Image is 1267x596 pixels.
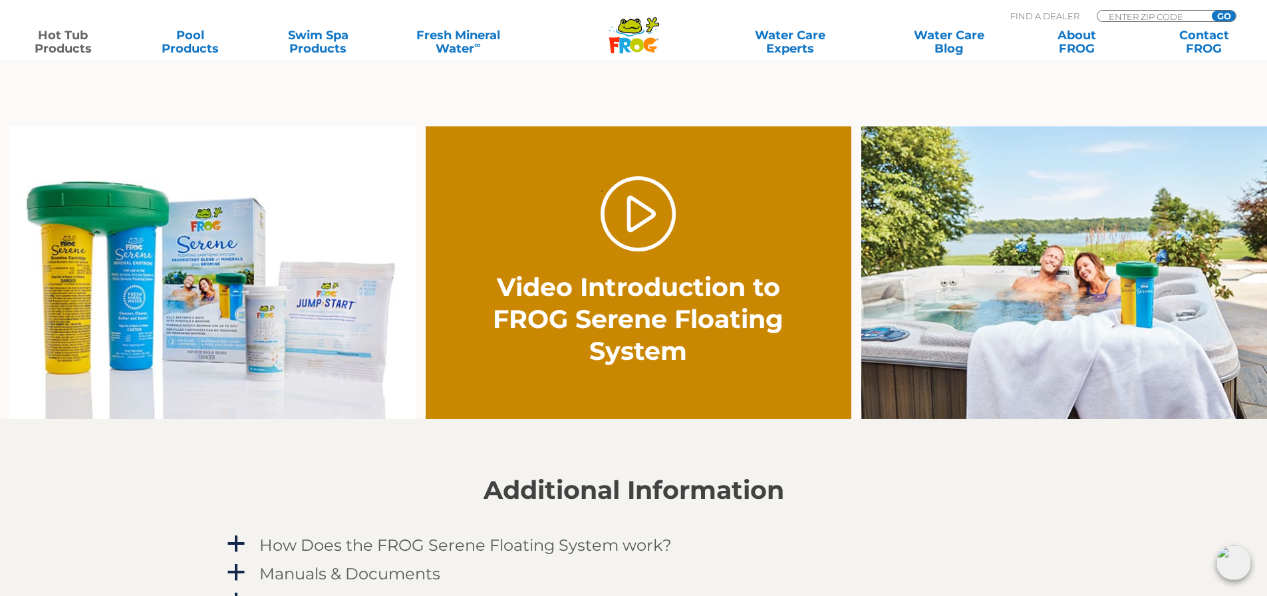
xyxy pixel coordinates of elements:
a: a Manuals & Documents [225,561,1043,586]
span: a [226,534,246,554]
a: Play Video [601,176,676,251]
img: openIcon [1216,545,1251,580]
img: serene-family [10,126,416,419]
sup: ∞ [474,39,481,50]
a: Swim SpaProducts [269,29,368,55]
img: serene-floater-hottub [861,126,1267,419]
input: Zip Code Form [1107,11,1197,22]
h4: How Does the FROG Serene Floating System work? [259,536,672,554]
p: Find A Dealer [1010,10,1079,22]
span: a [226,563,246,583]
a: Water CareExperts [710,29,871,55]
h4: Manuals & Documents [259,565,440,583]
a: a How Does the FROG Serene Floating System work? [225,533,1043,557]
a: Hot TubProducts [13,29,112,55]
a: ContactFROG [1155,29,1254,55]
input: GO [1212,11,1236,21]
a: Fresh MineralWater∞ [396,29,520,55]
h2: Additional Information [225,476,1043,505]
a: AboutFROG [1027,29,1126,55]
h2: Video Introduction to FROG Serene Floating System [490,271,787,367]
a: PoolProducts [141,29,240,55]
a: Water CareBlog [899,29,998,55]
